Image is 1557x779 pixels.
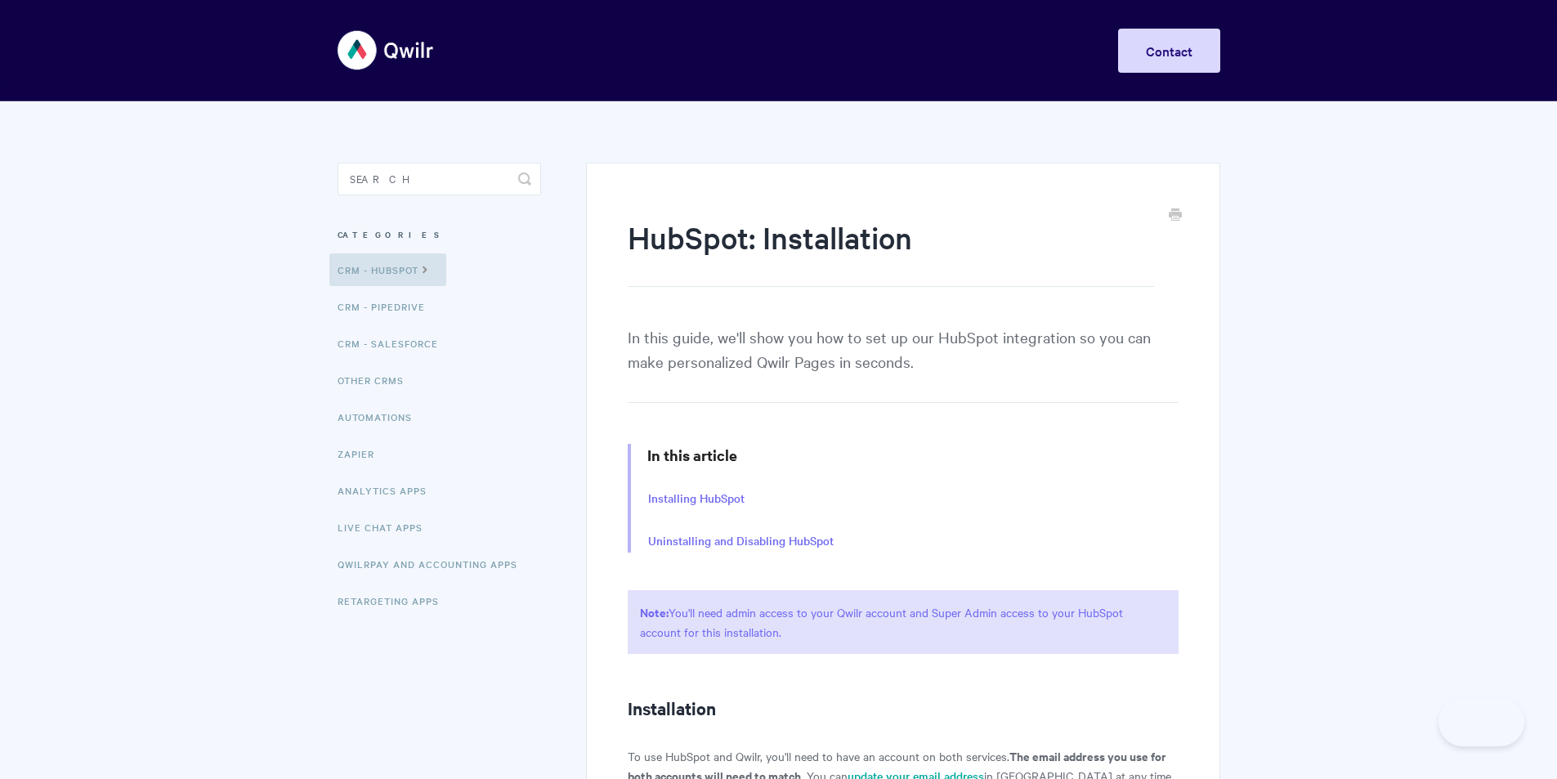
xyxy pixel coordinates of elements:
a: CRM - HubSpot [329,253,446,286]
p: You'll need admin access to your Qwilr account and Super Admin access to your HubSpot account for... [628,590,1178,654]
a: Retargeting Apps [338,584,451,617]
a: CRM - Salesforce [338,327,450,360]
a: Zapier [338,437,387,470]
img: Qwilr Help Center [338,20,435,81]
a: Automations [338,401,424,433]
a: CRM - Pipedrive [338,290,437,323]
h3: Categories [338,220,541,249]
iframe: Toggle Customer Support [1438,697,1524,746]
strong: Note: [640,603,669,620]
h1: HubSpot: Installation [628,217,1153,287]
h3: In this article [647,444,1178,467]
a: Contact [1118,29,1220,73]
a: Analytics Apps [338,474,439,507]
input: Search [338,163,541,195]
a: Installing HubSpot [648,490,745,508]
a: Other CRMs [338,364,416,396]
a: Live Chat Apps [338,511,435,544]
p: In this guide, we'll show you how to set up our HubSpot integration so you can make personalized ... [628,325,1178,403]
a: Uninstalling and Disabling HubSpot [648,532,834,550]
a: Print this Article [1169,207,1182,225]
a: QwilrPay and Accounting Apps [338,548,530,580]
h2: Installation [628,695,1178,721]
